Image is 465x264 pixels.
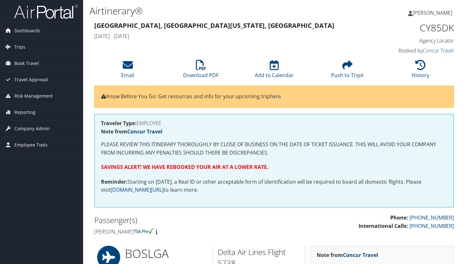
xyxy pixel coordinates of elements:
[101,140,447,157] p: PLEASE REVIEW THIS ITINERARY THOROUGHLY BY CLOSE OF BUSINESS ON THE DATE OF TICKET ISSUANCE. THIS...
[343,252,378,259] a: Concur Travel
[371,47,454,54] h4: Booked by
[94,215,269,226] h2: Passenger(s)
[94,228,269,235] h4: [PERSON_NAME]
[101,178,128,185] strong: Reminder:
[14,104,35,120] span: Reporting
[101,121,447,126] h4: EMPLOYEE
[101,164,268,171] strong: SAVINGS ALERT! WE HAVE REBOOKED YOUR AIR AT A LOWER RATE.
[412,63,429,79] a: History
[359,222,408,229] strong: International Calls:
[101,128,162,135] strong: Note from
[101,92,447,101] p: Know Before You Go: Get resources and info for your upcoming trip
[14,55,39,71] span: Book Travel
[101,178,447,194] p: Starting on [DATE], a Real ID or other acceptable form of identification will be required to boar...
[125,246,208,262] h1: BOS LGA
[390,214,408,221] strong: Phone:
[94,33,361,40] h4: [DATE] - [DATE]
[423,47,454,54] a: Concur Travel
[121,63,134,79] a: Email
[409,214,454,221] a: [PHONE_NUMBER]
[89,4,336,18] h1: Airtinerary®
[409,222,454,229] a: [PHONE_NUMBER]
[371,21,454,35] h1: CY85DK
[14,88,53,104] span: Risk Management
[14,39,25,55] span: Trips
[14,23,40,39] span: Dashboards
[111,186,164,193] a: [DOMAIN_NAME][URL]
[317,252,378,259] strong: Note from
[14,72,48,88] span: Travel Approval
[101,120,136,127] strong: Traveler Type:
[408,3,459,22] a: [PERSON_NAME]
[270,93,281,100] a: here
[14,121,50,137] span: Company Admin
[183,63,219,79] a: Download PDF
[14,4,78,19] img: airportal-logo.png
[14,137,48,153] span: Employee Tools
[413,9,452,16] span: [PERSON_NAME]
[127,128,162,135] a: Concur Travel
[94,21,334,30] strong: [GEOGRAPHIC_DATA], [GEOGRAPHIC_DATA] [US_STATE], [GEOGRAPHIC_DATA]
[255,63,294,79] a: Add to Calendar
[134,228,154,234] img: tsa-precheck.png
[331,63,364,79] a: Push to Tripit
[371,37,454,44] h4: Agency Locator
